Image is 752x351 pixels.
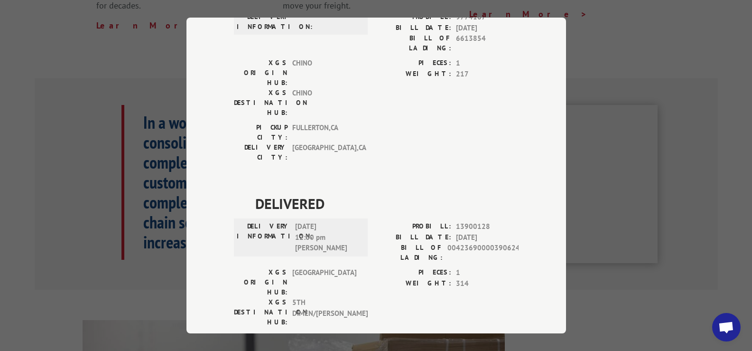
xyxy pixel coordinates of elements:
[376,243,443,263] label: BILL OF LADING:
[712,313,741,342] div: Open chat
[456,221,519,232] span: 13900128
[456,33,519,53] span: 6613854
[234,58,288,88] label: XGS ORIGIN HUB:
[295,221,359,254] span: [DATE] 12:00 pm [PERSON_NAME]
[376,58,451,69] label: PIECES:
[376,12,451,23] label: PROBILL:
[376,267,451,278] label: PIECES:
[234,123,288,142] label: PICKUP CITY:
[292,58,356,88] span: CHINO
[237,221,290,254] label: DELIVERY INFORMATION:
[234,142,288,162] label: DELIVERY CITY:
[456,267,519,278] span: 1
[456,12,519,23] span: 9774167
[237,12,290,32] label: DELIVERY INFORMATION:
[376,33,451,53] label: BILL OF LADING:
[292,142,356,162] span: [GEOGRAPHIC_DATA] , CA
[376,69,451,80] label: WEIGHT:
[456,232,519,243] span: [DATE]
[456,23,519,34] span: [DATE]
[447,243,519,263] span: 00423690000390624
[456,278,519,289] span: 314
[255,193,519,214] span: DELIVERED
[234,267,288,297] label: XGS ORIGIN HUB:
[234,88,288,118] label: XGS DESTINATION HUB:
[376,278,451,289] label: WEIGHT:
[376,23,451,34] label: BILL DATE:
[376,232,451,243] label: BILL DATE:
[376,221,451,232] label: PROBILL:
[292,267,356,297] span: [GEOGRAPHIC_DATA]
[292,297,356,327] span: 5TH DIMEN/[PERSON_NAME]
[456,69,519,80] span: 217
[456,58,519,69] span: 1
[292,123,356,142] span: FULLERTON , CA
[234,297,288,327] label: XGS DESTINATION HUB:
[292,88,356,118] span: CHINO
